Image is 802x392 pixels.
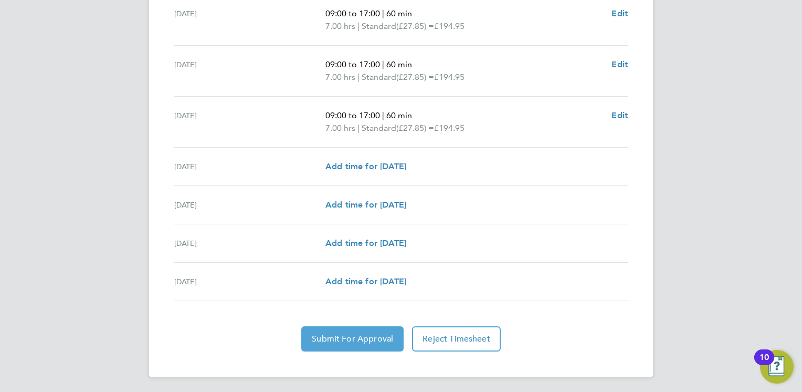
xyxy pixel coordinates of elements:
[325,161,406,171] span: Add time for [DATE]
[386,59,412,69] span: 60 min
[396,123,434,133] span: (£27.85) =
[357,72,360,82] span: |
[174,275,325,288] div: [DATE]
[611,110,628,120] span: Edit
[386,8,412,18] span: 60 min
[382,59,384,69] span: |
[611,8,628,18] span: Edit
[434,72,465,82] span: £194.95
[396,72,434,82] span: (£27.85) =
[423,334,490,344] span: Reject Timesheet
[301,326,404,352] button: Submit For Approval
[174,160,325,173] div: [DATE]
[434,21,465,31] span: £194.95
[174,58,325,84] div: [DATE]
[174,7,325,33] div: [DATE]
[611,59,628,69] span: Edit
[759,357,769,371] div: 10
[357,21,360,31] span: |
[382,110,384,120] span: |
[174,199,325,211] div: [DATE]
[434,123,465,133] span: £194.95
[412,326,501,352] button: Reject Timesheet
[362,122,396,135] span: Standard
[325,21,355,31] span: 7.00 hrs
[325,200,406,210] span: Add time for [DATE]
[325,59,380,69] span: 09:00 to 17:00
[325,199,406,211] a: Add time for [DATE]
[325,276,406,286] span: Add time for [DATE]
[325,8,380,18] span: 09:00 to 17:00
[611,7,628,20] a: Edit
[325,237,406,250] a: Add time for [DATE]
[362,71,396,84] span: Standard
[312,334,393,344] span: Submit For Approval
[325,238,406,248] span: Add time for [DATE]
[362,20,396,33] span: Standard
[325,110,380,120] span: 09:00 to 17:00
[325,123,355,133] span: 7.00 hrs
[174,237,325,250] div: [DATE]
[357,123,360,133] span: |
[325,160,406,173] a: Add time for [DATE]
[325,275,406,288] a: Add time for [DATE]
[386,110,412,120] span: 60 min
[174,109,325,135] div: [DATE]
[611,109,628,122] a: Edit
[396,21,434,31] span: (£27.85) =
[611,58,628,71] a: Edit
[325,72,355,82] span: 7.00 hrs
[382,8,384,18] span: |
[760,350,794,384] button: Open Resource Center, 10 new notifications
